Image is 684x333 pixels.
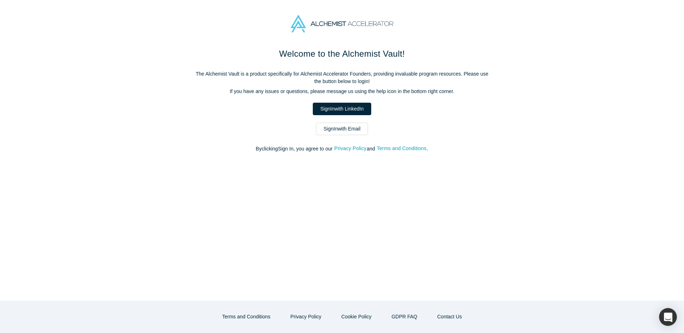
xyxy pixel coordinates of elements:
p: By clicking Sign In , you agree to our and . [192,145,492,153]
p: The Alchemist Vault is a product specifically for Alchemist Accelerator Founders, providing inval... [192,70,492,85]
button: Privacy Policy [283,311,329,323]
button: Cookie Policy [334,311,379,323]
button: Privacy Policy [334,144,367,153]
a: GDPR FAQ [384,311,425,323]
button: Contact Us [430,311,469,323]
h1: Welcome to the Alchemist Vault! [192,47,492,60]
a: SignInwith Email [316,123,368,135]
button: Terms and Conditions [377,144,427,153]
p: If you have any issues or questions, please message us using the help icon in the bottom right co... [192,88,492,95]
button: Terms and Conditions [215,311,278,323]
img: Alchemist Accelerator Logo [291,15,393,32]
a: SignInwith LinkedIn [313,103,371,115]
